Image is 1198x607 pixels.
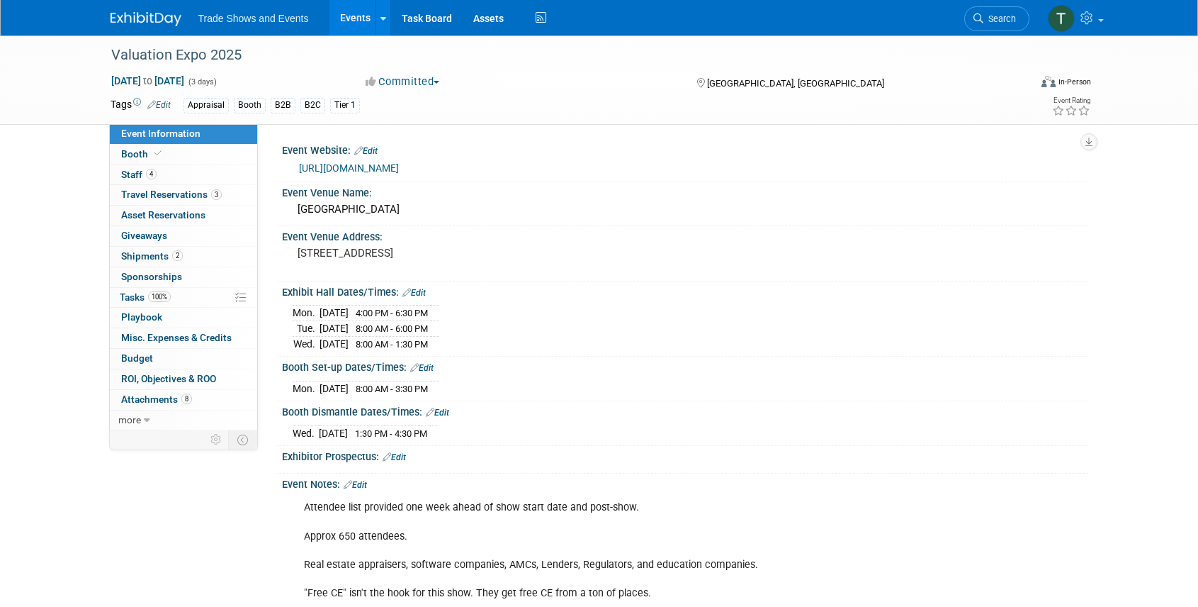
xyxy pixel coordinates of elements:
[121,169,157,180] span: Staff
[110,145,257,165] a: Booth
[121,148,164,160] span: Booth
[282,446,1088,464] div: Exhibitor Prospectus:
[148,291,171,302] span: 100%
[320,321,349,337] td: [DATE]
[293,306,320,321] td: Mon.
[1058,77,1091,87] div: In-Person
[946,74,1092,95] div: Event Format
[110,288,257,308] a: Tasks100%
[146,169,157,179] span: 4
[293,381,320,396] td: Mon.
[121,332,232,343] span: Misc. Expenses & Credits
[204,430,229,449] td: Personalize Event Tab Strip
[110,349,257,369] a: Budget
[320,336,349,351] td: [DATE]
[120,291,171,303] span: Tasks
[282,357,1088,375] div: Booth Set-up Dates/Times:
[172,250,183,261] span: 2
[282,282,1088,300] div: Exhibit Hall Dates/Times:
[110,226,257,246] a: Giveaways
[356,323,428,334] span: 8:00 AM - 6:00 PM
[271,98,295,113] div: B2B
[121,394,192,405] span: Attachments
[141,75,154,87] span: to
[121,311,162,323] span: Playbook
[402,288,426,298] a: Edit
[410,363,434,373] a: Edit
[282,140,1088,158] div: Event Website:
[110,185,257,205] a: Travel Reservations3
[282,182,1088,200] div: Event Venue Name:
[298,247,602,260] pre: [STREET_ADDRESS]
[110,369,257,389] a: ROI, Objectives & ROO
[187,77,217,87] span: (3 days)
[106,43,1008,68] div: Valuation Expo 2025
[355,428,427,439] span: 1:30 PM - 4:30 PM
[320,306,349,321] td: [DATE]
[110,206,257,225] a: Asset Reservations
[293,199,1078,221] div: [GEOGRAPHIC_DATA]
[110,328,257,348] a: Misc. Expenses & Credits
[211,189,222,200] span: 3
[282,474,1088,492] div: Event Notes:
[121,209,205,221] span: Asset Reservations
[300,98,325,113] div: B2C
[110,124,257,144] a: Event Information
[356,339,428,350] span: 8:00 AM - 1:30 PM
[111,12,181,26] img: ExhibitDay
[282,226,1088,244] div: Event Venue Address:
[110,165,257,185] a: Staff4
[320,381,349,396] td: [DATE]
[154,150,162,157] i: Booth reservation complete
[354,146,378,156] a: Edit
[110,411,257,430] a: more
[282,401,1088,420] div: Booth Dismantle Dates/Times:
[330,98,360,113] div: Tier 1
[121,373,216,384] span: ROI, Objectives & ROO
[181,394,192,404] span: 8
[344,480,367,490] a: Edit
[147,100,171,110] a: Edit
[356,384,428,394] span: 8:00 AM - 3:30 PM
[118,414,141,425] span: more
[121,230,167,241] span: Giveaways
[110,247,257,267] a: Shipments2
[356,308,428,318] span: 4:00 PM - 6:30 PM
[1048,5,1075,32] img: Tiff Wagner
[707,78,884,89] span: [GEOGRAPHIC_DATA], [GEOGRAPHIC_DATA]
[234,98,266,113] div: Booth
[319,425,348,440] td: [DATE]
[361,74,445,89] button: Committed
[121,189,222,200] span: Travel Reservations
[299,162,399,174] a: [URL][DOMAIN_NAME]
[110,390,257,410] a: Attachments8
[121,128,200,139] span: Event Information
[426,408,449,418] a: Edit
[121,271,182,282] span: Sponsorships
[293,425,319,440] td: Wed.
[111,74,185,87] span: [DATE] [DATE]
[183,98,229,113] div: Appraisal
[110,267,257,287] a: Sponsorships
[293,336,320,351] td: Wed.
[110,308,257,328] a: Playbook
[964,6,1029,31] a: Search
[121,352,153,364] span: Budget
[1052,97,1090,104] div: Event Rating
[228,430,257,449] td: Toggle Event Tabs
[1041,76,1056,87] img: Format-Inperson.png
[121,250,183,262] span: Shipments
[293,321,320,337] td: Tue.
[983,13,1016,24] span: Search
[111,97,171,113] td: Tags
[198,13,309,24] span: Trade Shows and Events
[383,452,406,462] a: Edit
